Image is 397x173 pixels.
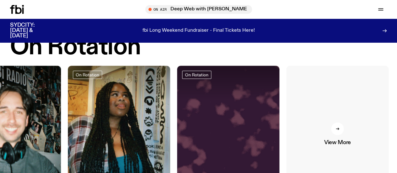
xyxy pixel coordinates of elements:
[142,28,255,34] p: fbi Long Weekend Fundraiser - Final Tickets Here!
[73,71,102,79] a: On Rotation
[185,73,208,77] span: On Rotation
[10,23,50,39] h3: SYDCITY: [DATE] & [DATE]
[76,73,99,77] span: On Rotation
[145,5,252,14] button: On AirDeep Web with [PERSON_NAME]
[10,35,141,59] h2: On Rotation
[182,71,211,79] a: On Rotation
[324,140,351,145] span: View More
